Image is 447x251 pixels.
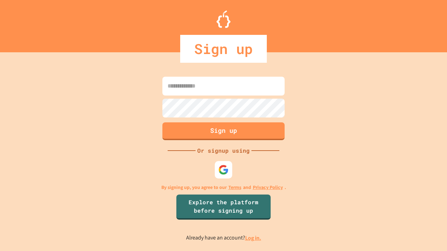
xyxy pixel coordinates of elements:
[217,10,230,28] img: Logo.svg
[162,122,285,140] button: Sign up
[196,146,251,155] div: Or signup using
[180,35,267,63] div: Sign up
[245,234,261,242] a: Log in.
[218,165,229,175] img: google-icon.svg
[186,234,261,242] p: Already have an account?
[228,184,241,191] a: Terms
[253,184,283,191] a: Privacy Policy
[176,195,271,220] a: Explore the platform before signing up
[161,184,286,191] p: By signing up, you agree to our and .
